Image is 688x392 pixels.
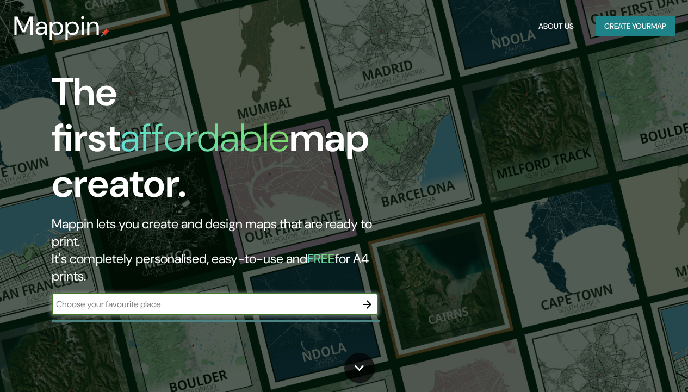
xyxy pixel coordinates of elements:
[120,113,289,163] h1: affordable
[52,215,396,285] h2: Mappin lets you create and design maps that are ready to print. It's completely personalised, eas...
[596,16,675,36] button: Create yourmap
[52,70,396,215] h1: The first map creator.
[534,16,578,36] button: About Us
[307,250,335,267] h5: FREE
[13,11,101,41] h3: Mappin
[101,28,109,37] img: mappin-pin
[52,298,356,310] input: Choose your favourite place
